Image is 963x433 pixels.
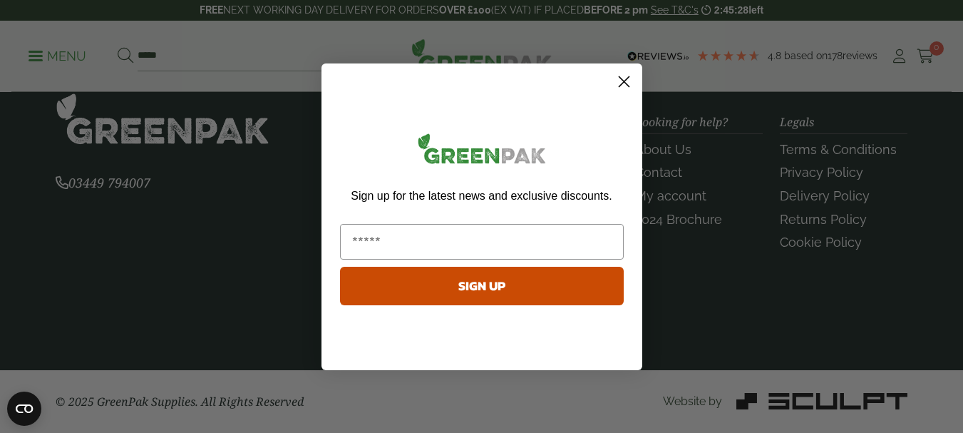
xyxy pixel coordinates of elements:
[351,190,612,202] span: Sign up for the latest news and exclusive discounts.
[340,267,624,305] button: SIGN UP
[612,69,637,94] button: Close dialog
[7,392,41,426] button: Open CMP widget
[340,224,624,260] input: Email
[340,128,624,175] img: greenpak_logo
